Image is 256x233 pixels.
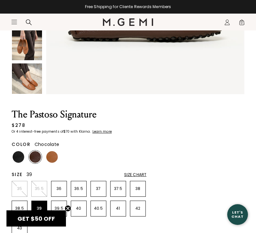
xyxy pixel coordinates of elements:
[32,186,47,191] p: 35.5
[11,19,17,25] button: Open site menu
[71,206,86,211] p: 40
[239,20,245,27] span: 0
[227,210,248,218] div: Let's Chat
[12,63,42,94] img: The Pastoso Signature
[12,172,23,177] h2: Size
[63,129,69,134] klarna-placement-style-amount: $70
[13,151,24,163] img: Black
[12,110,146,119] h1: The Pastoso Signature
[17,215,55,223] span: GET $50 OFF
[29,151,41,163] img: Chocolate
[65,205,71,212] button: Close teaser
[71,186,86,191] p: 36.5
[32,206,47,211] p: 39
[91,186,106,191] p: 37
[111,186,126,191] p: 37.5
[130,206,145,211] p: 42
[6,210,66,227] div: GET $50 OFFClose teaser
[91,206,106,211] p: 40.5
[103,18,154,26] img: M.Gemi
[70,129,91,134] klarna-placement-style-body: with Klarna
[12,30,42,60] img: The Pastoso Signature
[12,122,25,128] div: $278
[27,171,32,178] span: 39
[92,129,112,134] klarna-placement-style-cta: Learn more
[124,172,146,177] div: Size Chart
[12,142,31,147] h2: Color
[51,186,67,191] p: 36
[130,186,145,191] p: 38
[12,129,63,134] klarna-placement-style-body: Or 4 interest-free payments of
[12,206,27,211] p: 38.5
[111,206,126,211] p: 41
[46,151,58,163] img: Tan
[12,186,27,191] p: 35
[35,141,59,148] span: Chocolate
[92,130,112,134] a: Learn more
[12,226,27,231] p: 43
[51,206,67,211] p: 39.5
